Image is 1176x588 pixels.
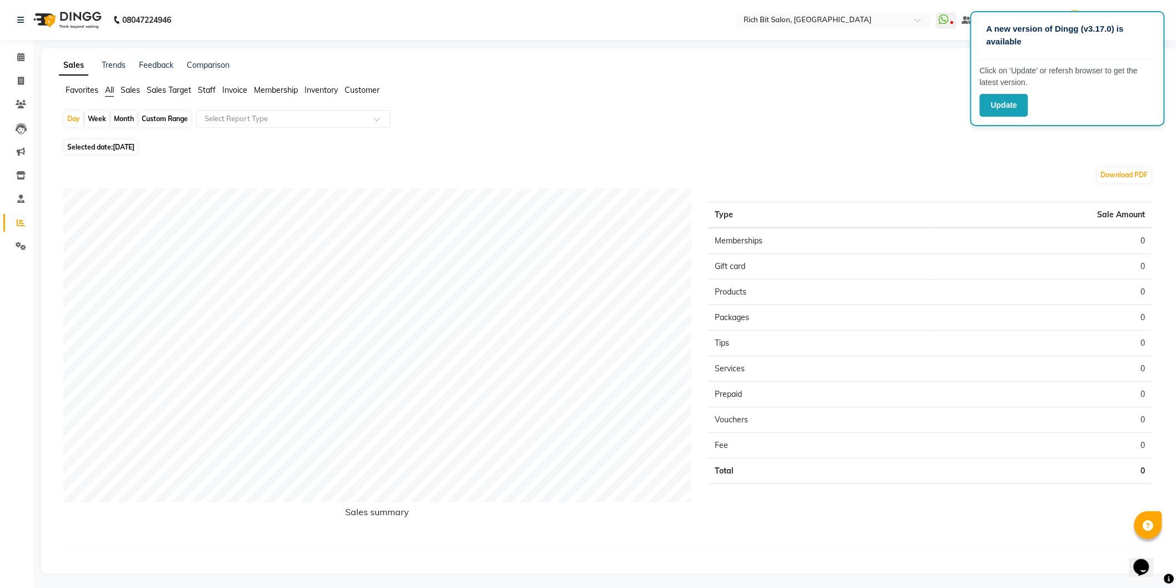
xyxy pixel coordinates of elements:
[28,4,104,36] img: logo
[708,331,930,356] td: Tips
[980,65,1155,88] p: Click on ‘Update’ or refersh browser to get the latest version.
[305,85,338,95] span: Inventory
[708,254,930,280] td: Gift card
[85,111,109,127] div: Week
[708,382,930,407] td: Prepaid
[102,60,126,70] a: Trends
[1129,544,1165,577] iframe: chat widget
[66,85,98,95] span: Favorites
[980,94,1028,117] button: Update
[930,433,1152,459] td: 0
[708,356,930,382] td: Services
[708,202,930,228] th: Type
[930,407,1152,433] td: 0
[105,85,114,95] span: All
[198,85,216,95] span: Staff
[930,280,1152,305] td: 0
[139,111,191,127] div: Custom Range
[345,85,380,95] span: Customer
[121,85,140,95] span: Sales
[708,433,930,459] td: Fee
[930,356,1152,382] td: 0
[147,85,191,95] span: Sales Target
[64,111,83,127] div: Day
[930,382,1152,407] td: 0
[1065,10,1085,29] img: Parimal Kadam
[708,228,930,254] td: Memberships
[708,407,930,433] td: Vouchers
[986,23,1149,48] p: A new version of Dingg (v3.17.0) is available
[139,60,173,70] a: Feedback
[930,254,1152,280] td: 0
[930,202,1152,228] th: Sale Amount
[930,331,1152,356] td: 0
[113,143,134,151] span: [DATE]
[254,85,298,95] span: Membership
[122,4,171,36] b: 08047224946
[708,305,930,331] td: Packages
[222,85,247,95] span: Invoice
[1098,167,1151,183] button: Download PDF
[930,228,1152,254] td: 0
[59,56,88,76] a: Sales
[187,60,230,70] a: Comparison
[111,111,137,127] div: Month
[930,305,1152,331] td: 0
[708,280,930,305] td: Products
[64,140,137,154] span: Selected date:
[708,459,930,484] td: Total
[63,507,691,522] h6: Sales summary
[930,459,1152,484] td: 0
